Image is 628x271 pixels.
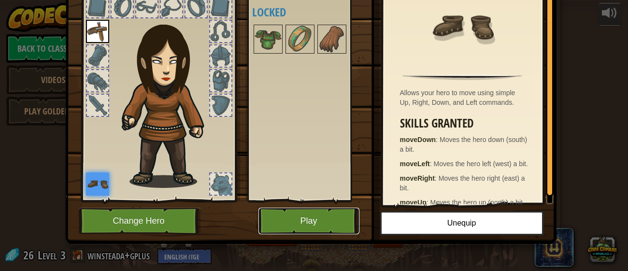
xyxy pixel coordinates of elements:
span: : [435,174,439,182]
strong: moveDown [400,136,436,143]
span: Moves the hero down (south) a bit. [400,136,528,153]
button: Change Hero [79,208,201,234]
div: Allows your hero to move using simple Up, Right, Down, and Left commands. [400,88,530,107]
img: portrait.png [255,26,282,53]
button: Unequip [380,211,543,235]
span: : [436,136,440,143]
img: portrait.png [318,26,345,53]
img: portrait.png [286,26,314,53]
strong: moveRight [400,174,435,182]
strong: moveUp [400,199,427,206]
h3: Skills Granted [400,117,530,130]
span: Moves the hero up (north) a bit. [430,199,525,206]
h4: Locked [252,6,366,18]
img: portrait.png [86,172,109,196]
span: Moves the hero left (west) a bit. [434,160,528,168]
button: Play [258,208,359,234]
span: Moves the hero right (east) a bit. [400,174,525,192]
span: : [430,160,434,168]
img: guardian_hair.png [117,10,221,188]
span: : [427,199,430,206]
strong: moveLeft [400,160,430,168]
img: hr.png [402,74,522,80]
img: portrait.png [86,20,109,43]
